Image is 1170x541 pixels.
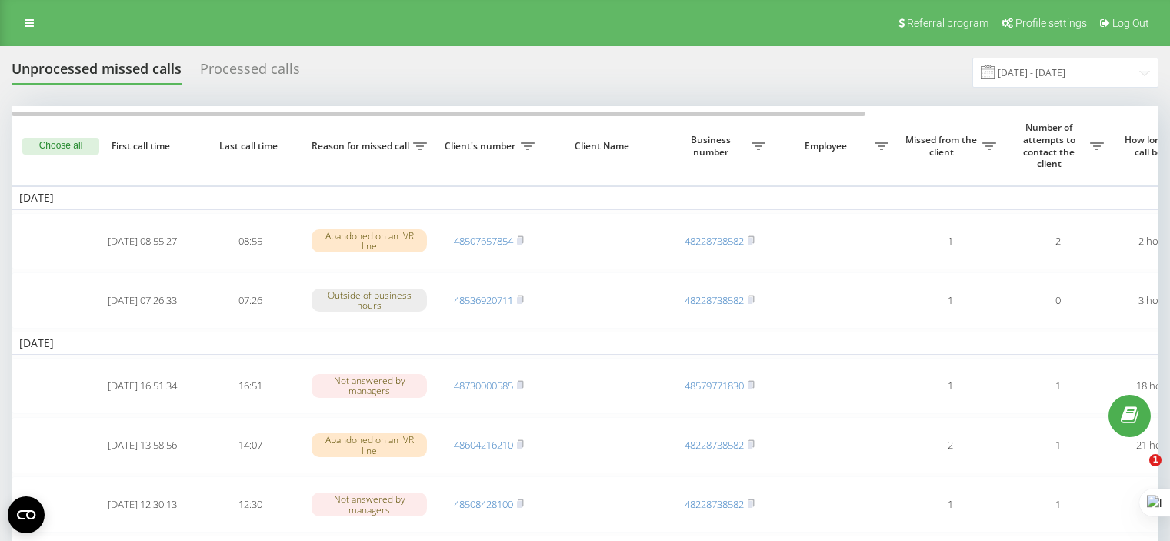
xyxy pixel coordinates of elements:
td: 1 [1004,476,1112,533]
td: 1 [896,213,1004,269]
td: [DATE] 13:58:56 [88,417,196,473]
span: Employee [781,140,875,152]
a: 48228738582 [685,293,744,307]
td: 1 [896,358,1004,414]
div: Unprocessed missed calls [12,61,182,85]
a: 48536920711 [454,293,513,307]
td: 1 [1004,417,1112,473]
span: Referral program [907,17,988,29]
a: 48507657854 [454,234,513,248]
a: 48579771830 [685,379,744,392]
td: 07:26 [196,272,304,329]
a: 48508428100 [454,497,513,511]
td: 1 [896,476,1004,533]
div: Not answered by managers [312,374,427,397]
span: Profile settings [1015,17,1087,29]
td: 1 [1004,358,1112,414]
span: Client Name [555,140,652,152]
a: 48228738582 [685,234,744,248]
div: Not answered by managers [312,493,427,516]
button: Open CMP widget [8,496,45,533]
a: 48730000585 [454,379,513,392]
td: 0 [1004,272,1112,329]
span: First call time [101,140,184,152]
iframe: Intercom live chat [1118,454,1155,491]
div: Outside of business hours [312,289,427,312]
td: 16:51 [196,358,304,414]
a: 48228738582 [685,497,744,511]
td: [DATE] 16:51:34 [88,358,196,414]
td: 08:55 [196,213,304,269]
span: 1 [1149,454,1162,466]
td: [DATE] 08:55:27 [88,213,196,269]
span: Business number [673,134,752,158]
span: Missed from the client [904,134,982,158]
span: Number of attempts to contact the client [1012,122,1090,169]
td: 2 [1004,213,1112,269]
div: Abandoned on an IVR line [312,229,427,252]
span: Reason for missed call [312,140,413,152]
td: [DATE] 07:26:33 [88,272,196,329]
div: Abandoned on an IVR line [312,433,427,456]
button: Choose all [22,138,99,155]
a: 48228738582 [685,438,744,452]
td: 14:07 [196,417,304,473]
a: 48604216210 [454,438,513,452]
td: 2 [896,417,1004,473]
td: 12:30 [196,476,304,533]
td: 1 [896,272,1004,329]
td: [DATE] 12:30:13 [88,476,196,533]
span: Last call time [208,140,292,152]
span: Client's number [442,140,521,152]
span: Log Out [1112,17,1149,29]
div: Processed calls [200,61,300,85]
